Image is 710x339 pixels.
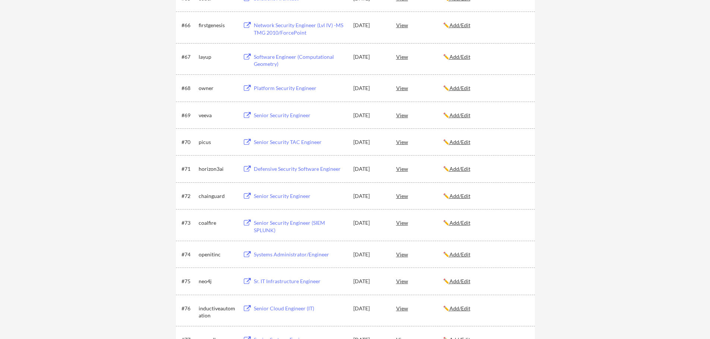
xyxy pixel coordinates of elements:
div: chainguard [199,192,236,200]
div: ✏️ [443,219,528,227]
div: View [396,247,443,261]
div: coalfire [199,219,236,227]
div: owner [199,84,236,92]
div: [DATE] [353,305,386,312]
div: picus [199,138,236,146]
div: ✏️ [443,305,528,312]
div: Network Security Engineer (Lvl IV) -MS TMG 2010/ForcePoint [254,22,346,36]
div: #72 [182,192,196,200]
div: View [396,162,443,175]
div: Senior Security Engineer [254,112,346,119]
div: ✏️ [443,138,528,146]
div: [DATE] [353,165,386,173]
div: #75 [182,278,196,285]
div: [DATE] [353,192,386,200]
div: Platform Security Engineer [254,84,346,92]
div: Systems Administrator/Engineer [254,251,346,258]
u: Add/Edit [449,278,470,284]
div: ✏️ [443,278,528,285]
u: Add/Edit [449,112,470,118]
div: #76 [182,305,196,312]
div: veeva [199,112,236,119]
u: Add/Edit [449,305,470,311]
div: View [396,216,443,229]
div: [DATE] [353,112,386,119]
div: openitinc [199,251,236,258]
div: ✏️ [443,112,528,119]
div: ✏️ [443,53,528,61]
u: Add/Edit [449,166,470,172]
div: ✏️ [443,165,528,173]
div: #67 [182,53,196,61]
div: View [396,274,443,288]
div: #73 [182,219,196,227]
div: View [396,18,443,32]
div: View [396,81,443,95]
div: [DATE] [353,22,386,29]
div: Senior Cloud Engineer (IT) [254,305,346,312]
div: firstgenesis [199,22,236,29]
div: horizon3ai [199,165,236,173]
div: [DATE] [353,251,386,258]
div: Senior Security TAC Engineer [254,138,346,146]
div: [DATE] [353,278,386,285]
div: Sr. IT Infrastructure Engineer [254,278,346,285]
u: Add/Edit [449,220,470,226]
div: #69 [182,112,196,119]
div: View [396,189,443,202]
div: Defensive Security Software Engineer [254,165,346,173]
u: Add/Edit [449,22,470,28]
div: Software Engineer (Computational Geometry) [254,53,346,68]
div: #71 [182,165,196,173]
div: View [396,301,443,315]
div: View [396,50,443,63]
div: #70 [182,138,196,146]
u: Add/Edit [449,251,470,258]
div: [DATE] [353,219,386,227]
div: #68 [182,84,196,92]
div: [DATE] [353,138,386,146]
div: [DATE] [353,84,386,92]
u: Add/Edit [449,139,470,145]
div: layup [199,53,236,61]
u: Add/Edit [449,85,470,91]
u: Add/Edit [449,193,470,199]
div: View [396,108,443,122]
div: ✏️ [443,192,528,200]
u: Add/Edit [449,54,470,60]
div: Senior Security Engineer [254,192,346,200]
div: ✏️ [443,22,528,29]
div: #66 [182,22,196,29]
div: View [396,135,443,148]
div: ✏️ [443,84,528,92]
div: #74 [182,251,196,258]
div: neo4j [199,278,236,285]
div: Senior Security Engineer (SIEM SPLUNK) [254,219,346,234]
div: inductiveautomation [199,305,236,319]
div: [DATE] [353,53,386,61]
div: ✏️ [443,251,528,258]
